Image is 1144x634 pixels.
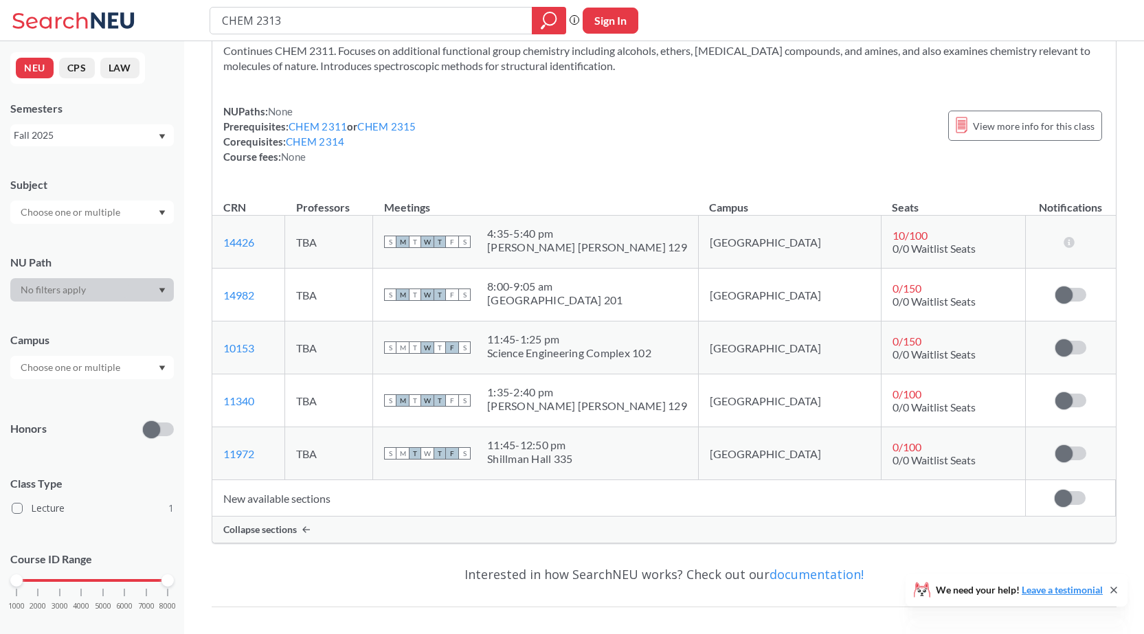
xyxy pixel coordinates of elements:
div: Campus [10,332,174,348]
span: T [434,447,446,460]
th: Campus [698,186,881,216]
span: 0/0 Waitlist Seats [893,453,976,466]
span: 3000 [52,602,68,610]
span: T [409,447,421,460]
span: S [458,288,471,301]
div: Dropdown arrow [10,201,174,224]
div: Collapse sections [212,517,1116,543]
div: 8:00 - 9:05 am [487,280,623,293]
span: S [458,394,471,407]
td: [GEOGRAPHIC_DATA] [698,427,881,480]
td: [GEOGRAPHIC_DATA] [698,321,881,374]
svg: Dropdown arrow [159,365,166,371]
div: [GEOGRAPHIC_DATA] 201 [487,293,623,307]
span: View more info for this class [973,117,1095,135]
td: [GEOGRAPHIC_DATA] [698,269,881,321]
div: Interested in how SearchNEU works? Check out our [212,554,1117,594]
div: Fall 2025Dropdown arrow [10,124,174,146]
p: Honors [10,421,47,437]
span: T [409,236,421,248]
span: F [446,447,458,460]
span: 1 [168,501,174,516]
a: Leave a testimonial [1022,584,1103,596]
a: 14982 [223,288,254,302]
span: S [384,341,396,354]
span: T [434,394,446,407]
svg: magnifying glass [541,11,557,30]
td: TBA [285,269,373,321]
span: 0/0 Waitlist Seats [893,400,976,414]
span: Class Type [10,476,174,491]
span: 2000 [30,602,46,610]
input: Class, professor, course number, "phrase" [221,9,522,32]
div: Dropdown arrow [10,356,174,379]
svg: Dropdown arrow [159,210,166,216]
div: Shillman Hall 335 [487,452,572,466]
div: Science Engineering Complex 102 [487,346,651,360]
svg: Dropdown arrow [159,288,166,293]
span: 6000 [116,602,133,610]
span: W [421,394,434,407]
td: TBA [285,427,373,480]
a: CHEM 2315 [357,120,416,133]
td: TBA [285,216,373,269]
td: New available sections [212,480,1025,517]
button: LAW [100,58,139,78]
a: 11972 [223,447,254,460]
div: [PERSON_NAME] [PERSON_NAME] 129 [487,240,687,254]
td: TBA [285,321,373,374]
div: 11:45 - 12:50 pm [487,438,572,452]
span: 5000 [95,602,111,610]
div: Semesters [10,101,174,116]
span: 8000 [159,602,176,610]
span: S [384,394,396,407]
span: T [409,394,421,407]
a: 10153 [223,341,254,354]
span: 0/0 Waitlist Seats [893,295,976,308]
span: M [396,236,409,248]
div: magnifying glass [532,7,566,34]
span: T [434,236,446,248]
span: S [384,288,396,301]
div: 4:35 - 5:40 pm [487,227,687,240]
span: We need your help! [936,585,1103,595]
span: 7000 [138,602,155,610]
div: NU Path [10,255,174,270]
span: 0/0 Waitlist Seats [893,348,976,361]
th: Meetings [373,186,699,216]
span: None [281,150,306,163]
span: T [409,341,421,354]
span: T [434,341,446,354]
span: F [446,288,458,301]
span: M [396,447,409,460]
span: M [396,341,409,354]
p: Course ID Range [10,552,174,567]
span: W [421,288,434,301]
td: [GEOGRAPHIC_DATA] [698,216,881,269]
a: documentation! [770,566,864,582]
span: S [384,236,396,248]
span: 10 / 100 [893,229,928,242]
th: Seats [881,186,1025,216]
div: Dropdown arrow [10,278,174,302]
td: [GEOGRAPHIC_DATA] [698,374,881,427]
button: NEU [16,58,54,78]
button: Sign In [583,8,638,34]
span: F [446,236,458,248]
div: 1:35 - 2:40 pm [487,385,687,399]
span: 0 / 150 [893,335,921,348]
span: S [384,447,396,460]
a: 11340 [223,394,254,407]
span: S [458,236,471,248]
span: T [409,288,421,301]
span: W [421,341,434,354]
a: CHEM 2314 [286,135,344,148]
div: [PERSON_NAME] [PERSON_NAME] 129 [487,399,687,413]
th: Notifications [1025,186,1115,216]
span: M [396,394,409,407]
span: 0 / 100 [893,387,921,400]
div: 11:45 - 1:25 pm [487,332,651,346]
span: W [421,236,434,248]
span: 4000 [73,602,89,610]
span: S [458,447,471,460]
